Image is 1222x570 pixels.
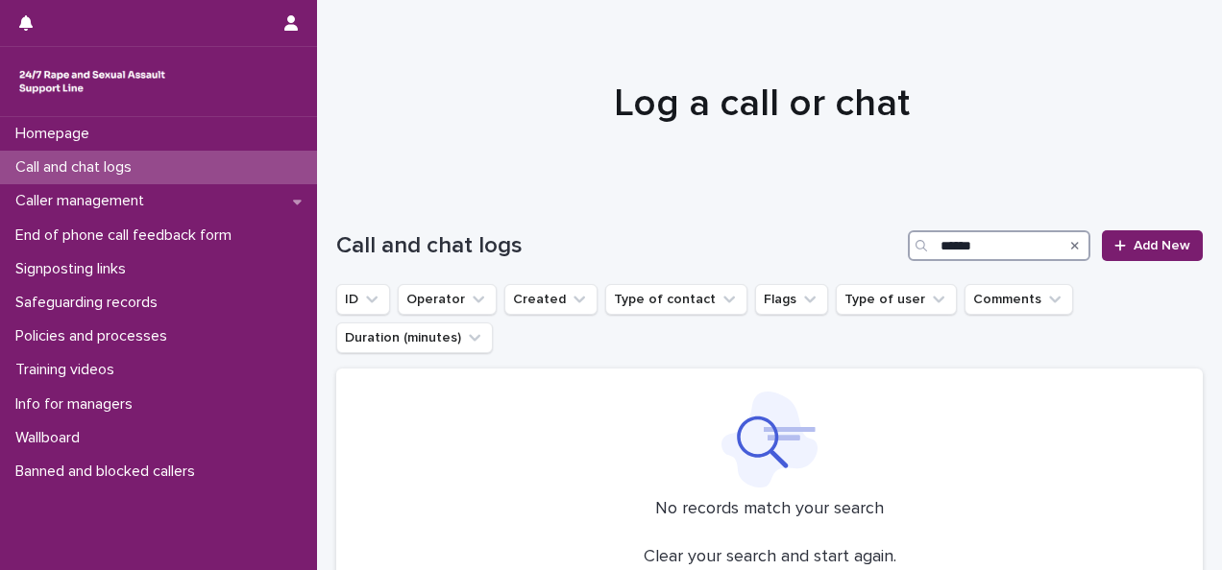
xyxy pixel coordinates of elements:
button: Flags [755,284,828,315]
a: Add New [1102,230,1203,261]
button: Created [504,284,598,315]
p: Signposting links [8,260,141,278]
p: Policies and processes [8,327,183,345]
p: Wallboard [8,429,95,447]
p: Info for managers [8,395,148,414]
p: Homepage [8,125,105,143]
button: Type of contact [605,284,747,315]
img: rhQMoQhaT3yELyF149Cw [15,62,169,101]
button: Comments [965,284,1073,315]
button: Operator [398,284,497,315]
p: Safeguarding records [8,294,173,312]
p: End of phone call feedback form [8,226,247,245]
span: Add New [1134,239,1190,252]
p: Caller management [8,192,159,210]
p: Training videos [8,361,130,379]
h1: Log a call or chat [336,81,1188,127]
button: Duration (minutes) [336,322,493,353]
button: Type of user [836,284,957,315]
button: ID [336,284,390,315]
p: Banned and blocked callers [8,463,210,481]
p: Clear your search and start again. [644,547,896,568]
p: Call and chat logs [8,158,147,177]
h1: Call and chat logs [336,232,900,260]
input: Search [908,230,1090,261]
p: No records match your search [359,499,1180,520]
